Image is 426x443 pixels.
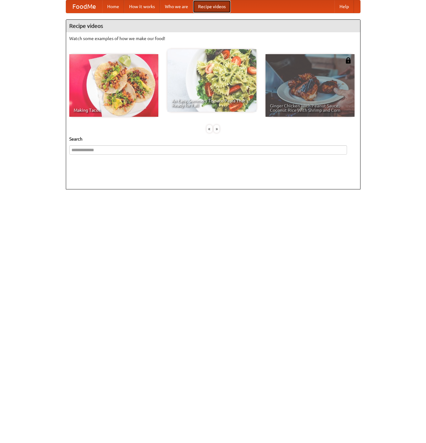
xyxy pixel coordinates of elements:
p: Watch some examples of how we make our food! [69,35,357,42]
a: Help [334,0,354,13]
a: Making Tacos [69,54,158,117]
div: » [214,125,219,133]
div: « [207,125,212,133]
h5: Search [69,136,357,142]
span: Making Tacos [74,108,154,112]
span: An Easy, Summery Tomato Pasta That's Ready for Fall [172,99,252,107]
h4: Recipe videos [66,20,360,32]
a: Recipe videos [193,0,231,13]
a: Who we are [160,0,193,13]
a: An Easy, Summery Tomato Pasta That's Ready for Fall [167,49,256,112]
img: 483408.png [345,57,351,64]
a: Home [102,0,124,13]
a: How it works [124,0,160,13]
a: FoodMe [66,0,102,13]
